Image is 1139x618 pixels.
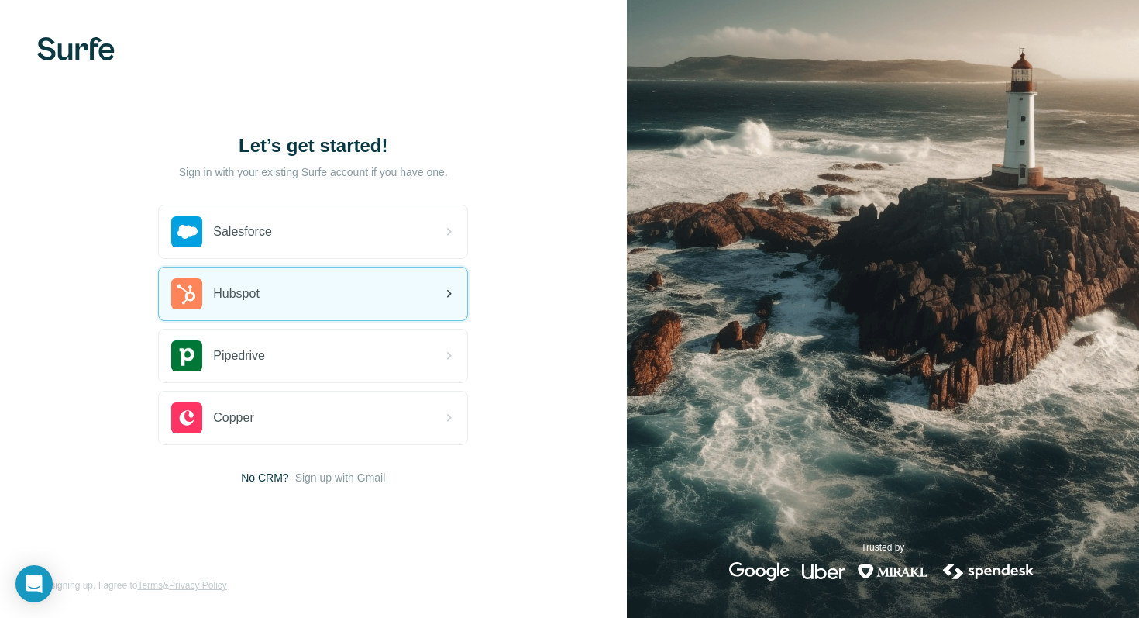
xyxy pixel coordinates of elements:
h1: Let’s get started! [158,133,468,158]
a: Privacy Policy [169,580,227,591]
img: copper's logo [171,402,202,433]
p: Sign in with your existing Surfe account if you have one. [179,164,448,180]
img: Surfe's logo [37,37,115,60]
span: By signing up, I agree to & [37,578,227,592]
span: Salesforce [213,223,272,241]
button: Sign up with Gmail [295,470,386,485]
img: pipedrive's logo [171,340,202,371]
img: hubspot's logo [171,278,202,309]
p: Trusted by [861,540,904,554]
img: mirakl's logo [857,562,928,581]
span: Pipedrive [213,347,265,365]
span: Hubspot [213,285,260,303]
img: google's logo [729,562,790,581]
span: No CRM? [241,470,288,485]
img: uber's logo [802,562,845,581]
div: Ouvrir le Messenger Intercom [15,565,53,602]
a: Terms [137,580,163,591]
span: Copper [213,409,253,427]
img: salesforce's logo [171,216,202,247]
